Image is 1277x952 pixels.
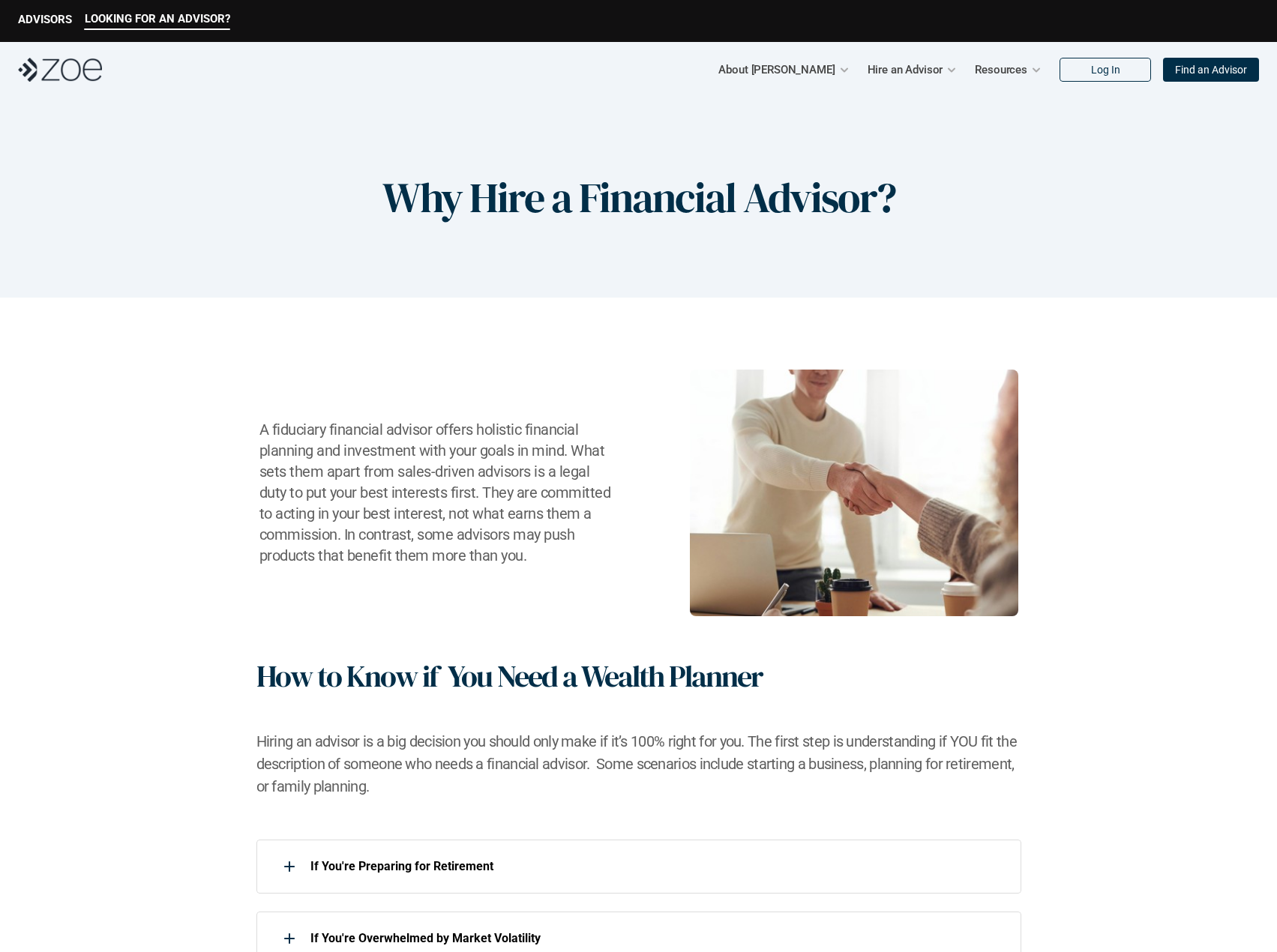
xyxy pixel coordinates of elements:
p: Resources [975,58,1027,81]
p: Hire an Advisor [868,58,943,81]
h1: Why Hire a Financial Advisor? [382,172,895,223]
h3: A fiduciary financial advisor offers holistic financial planning and investment with your goals i... [259,419,615,566]
p: Find an Advisor [1175,64,1247,76]
h1: How to Know if You Need a Wealth Planner [256,658,763,694]
p: LOOKING FOR AN ADVISOR? [85,12,230,25]
p: If You're Overwhelmed by Market Volatility [310,931,1002,945]
a: Log In [1060,58,1151,82]
a: Find an Advisor [1163,58,1259,82]
p: About [PERSON_NAME] [718,58,835,81]
h2: Hiring an advisor is a big decision you should only make if it’s 100% right for you. The first st... [256,730,1021,798]
p: Log In [1091,64,1120,76]
p: ADVISORS [18,13,72,26]
p: If You're Preparing for Retirement [310,859,1002,873]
